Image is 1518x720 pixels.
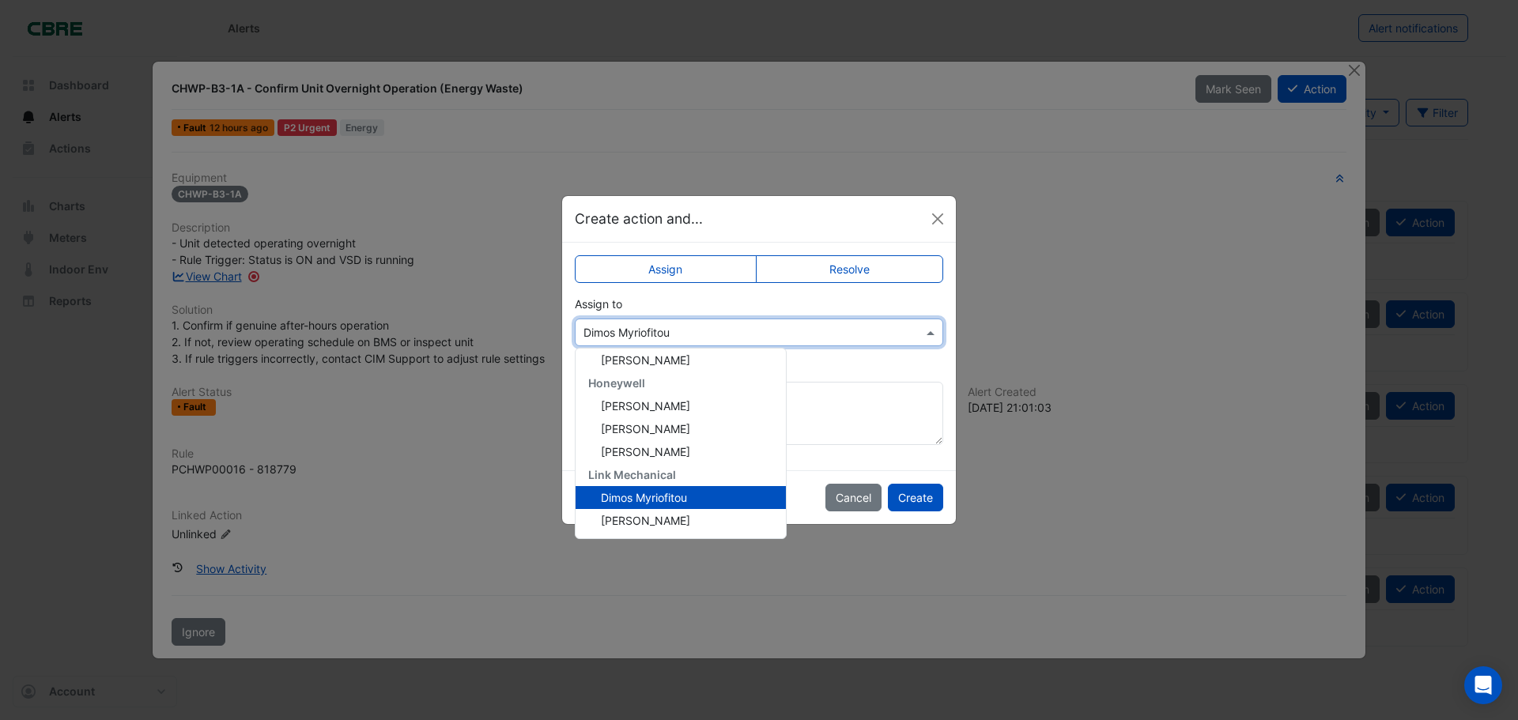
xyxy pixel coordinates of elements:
span: Link Mechanical [588,468,676,481]
span: [PERSON_NAME] [601,445,690,458]
label: Resolve [756,255,944,283]
span: Dimos Myriofitou [601,491,687,504]
label: Assign to [575,296,622,312]
span: Honeywell [588,376,645,390]
span: [PERSON_NAME] [601,399,690,413]
button: Cancel [825,484,882,511]
button: Create [888,484,943,511]
label: Assign [575,255,757,283]
span: [PERSON_NAME] [601,514,690,527]
span: [PERSON_NAME] [601,422,690,435]
button: Close [926,207,950,231]
ng-dropdown-panel: Options list [575,348,787,539]
div: Open Intercom Messenger [1464,666,1502,704]
span: [PERSON_NAME] [601,353,690,367]
h5: Create action and... [575,209,703,229]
